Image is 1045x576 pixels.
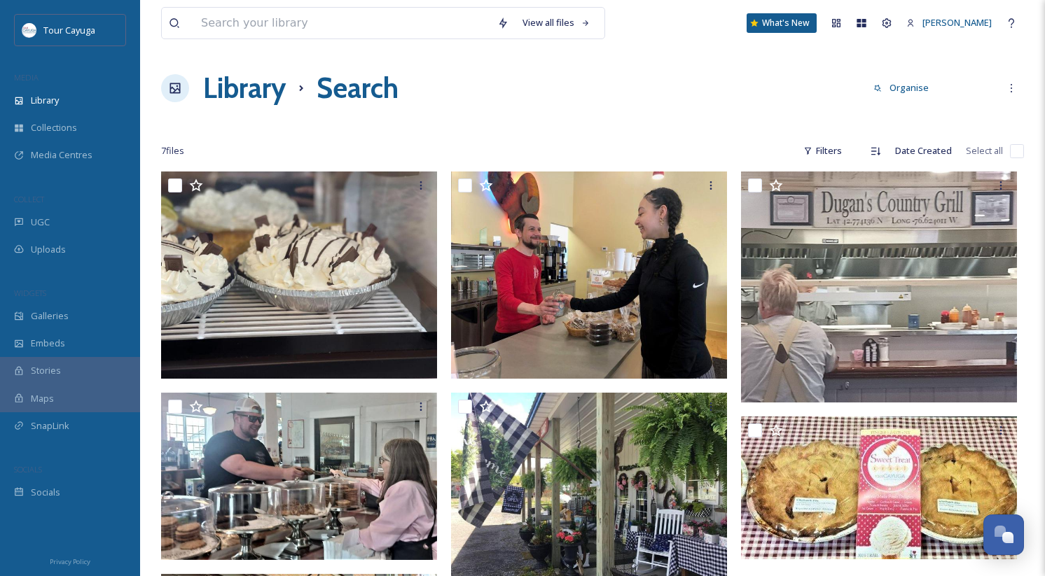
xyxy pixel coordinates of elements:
a: What's New [747,13,817,33]
span: Select all [966,144,1003,157]
img: 5c75aa70-0875-62b1-2cd1-fded8ec3b37d.jpg [741,171,1017,402]
span: COLLECT [14,194,44,204]
span: Maps [31,392,54,405]
div: Date Created [888,137,959,164]
span: Tour Cayuga [43,24,95,36]
img: 5d5c68b6-9b8e-4407-6c4a-803a0d9b554e.jpg [161,171,437,379]
a: Organise [866,74,943,101]
span: Stories [31,364,61,377]
button: Organise [866,74,936,101]
a: Privacy Policy [50,552,90,569]
div: Filters [796,137,849,164]
span: Collections [31,121,77,134]
span: MEDIA [14,72,39,83]
button: New [943,74,992,101]
span: Embeds [31,337,65,350]
h1: Search [317,67,399,109]
span: Privacy Policy [50,557,90,566]
a: View all files [515,9,597,36]
span: [PERSON_NAME] [922,16,992,29]
span: UGC [31,216,50,229]
img: 20c238b5-8714-eda5-c175-1d24d1dfa114.jpg [161,393,437,560]
span: SOCIALS [14,464,42,475]
span: Socials [31,486,60,499]
span: Media Centres [31,148,92,162]
span: SnapLink [31,419,69,433]
input: Search your library [194,8,490,38]
span: Library [31,94,59,107]
img: download.jpeg [22,23,36,37]
a: Library [203,67,286,109]
span: WIDGETS [14,288,46,298]
span: Galleries [31,309,69,323]
span: 7 file s [161,144,184,157]
img: aa8be561-2505-82bb-dce2-d6e0fa8c39a2.jpg [451,171,727,379]
img: 7ab8fb6e-0151-5b34-f41d-c18d8a14fccd.jpg [741,416,1017,559]
button: Open Chat [983,514,1024,555]
a: [PERSON_NAME] [899,9,999,36]
span: Uploads [31,243,66,256]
